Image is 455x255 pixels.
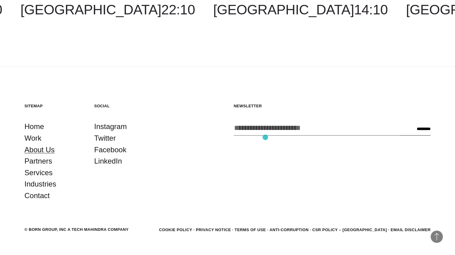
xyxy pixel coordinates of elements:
[94,103,152,109] h5: Social
[391,227,431,232] a: Email Disclaimer
[94,121,127,132] a: Instagram
[24,132,42,144] a: Work
[431,231,443,243] button: Back to Top
[20,2,195,17] a: [GEOGRAPHIC_DATA]22:10
[24,178,56,190] a: Industries
[354,2,387,17] span: 14:10
[94,155,122,167] a: LinkedIn
[24,155,52,167] a: Partners
[24,144,55,156] a: About Us
[24,121,44,132] a: Home
[196,227,231,232] a: Privacy Notice
[235,227,266,232] a: Terms of Use
[24,167,53,179] a: Services
[24,190,50,201] a: Contact
[24,103,82,109] h5: Sitemap
[213,2,388,17] a: [GEOGRAPHIC_DATA]14:10
[94,132,116,144] a: Twitter
[270,227,309,232] a: Anti-Corruption
[312,227,387,232] a: CSR POLICY – [GEOGRAPHIC_DATA]
[94,144,126,156] a: Facebook
[161,2,195,17] span: 22:10
[24,227,129,233] div: © BORN GROUP, INC A Tech Mahindra Company
[159,227,192,232] a: Cookie Policy
[234,103,431,109] h5: Newsletter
